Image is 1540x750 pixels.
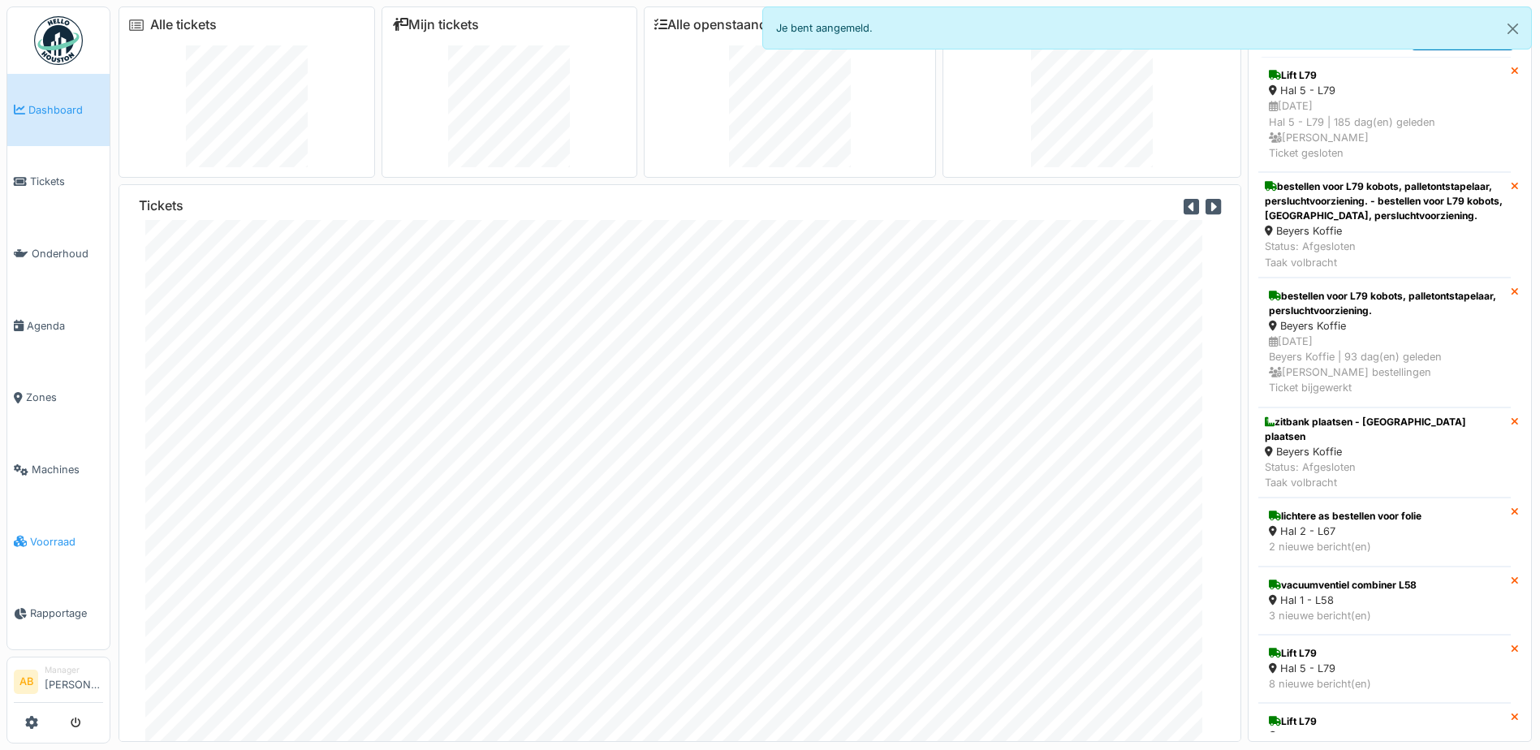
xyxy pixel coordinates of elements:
div: Status: Afgesloten Taak volbracht [1265,459,1504,490]
div: bestellen voor L79 kobots, palletontstapelaar, persluchtvoorziening. - bestellen voor L79 kobots,... [1265,179,1504,223]
a: zitbank plaatsen - [GEOGRAPHIC_DATA] plaatsen Beyers Koffie Status: AfgeslotenTaak volbracht [1258,407,1511,498]
a: Dashboard [7,74,110,146]
div: [DATE] Beyers Koffie | 93 dag(en) geleden [PERSON_NAME] bestellingen Ticket bijgewerkt [1269,334,1500,396]
a: AB Manager[PERSON_NAME] [14,664,103,703]
div: [DATE] Hal 5 - L79 | 185 dag(en) geleden [PERSON_NAME] Ticket gesloten [1269,98,1500,161]
span: Rapportage [30,606,103,621]
div: Lift L79 [1269,714,1500,729]
div: Hal 1 - L58 [1269,593,1500,608]
div: Hal 2 - L67 [1269,524,1500,539]
span: Onderhoud [32,246,103,261]
div: Lift L79 [1269,646,1500,661]
div: Manager [45,664,103,676]
a: Lift L79 Hal 5 - L79 8 nieuwe bericht(en) [1258,635,1511,703]
div: Beyers Koffie [1265,444,1504,459]
a: Lift L79 Hal 5 - L79 [DATE]Hal 5 - L79 | 185 dag(en) geleden [PERSON_NAME]Ticket gesloten [1258,57,1511,172]
h6: Tickets [139,198,183,213]
a: lichtere as bestellen voor folie Hal 2 - L67 2 nieuwe bericht(en) [1258,498,1511,566]
span: Machines [32,462,103,477]
div: zitbank plaatsen - [GEOGRAPHIC_DATA] plaatsen [1265,415,1504,444]
li: [PERSON_NAME] [45,664,103,699]
a: Voorraad [7,506,110,578]
div: Status: Afgesloten Taak volbracht [1265,239,1504,269]
a: Alle openstaande taken [654,17,812,32]
div: 3 nieuwe bericht(en) [1269,608,1500,623]
div: Hal 5 - L79 [1269,729,1500,744]
a: vacuumventiel combiner L58 Hal 1 - L58 3 nieuwe bericht(en) [1258,567,1511,635]
span: Zones [26,390,103,405]
button: Close [1495,7,1531,50]
a: Tickets [7,146,110,218]
a: Machines [7,433,110,506]
a: Alle tickets [150,17,217,32]
span: Agenda [27,318,103,334]
div: Beyers Koffie [1265,223,1504,239]
div: bestellen voor L79 kobots, palletontstapelaar, persluchtvoorziening. [1269,289,1500,318]
img: Badge_color-CXgf-gQk.svg [34,16,83,65]
a: bestellen voor L79 kobots, palletontstapelaar, persluchtvoorziening. Beyers Koffie [DATE]Beyers K... [1258,278,1511,407]
a: bestellen voor L79 kobots, palletontstapelaar, persluchtvoorziening. - bestellen voor L79 kobots,... [1258,172,1511,278]
div: Hal 5 - L79 [1269,83,1500,98]
div: 8 nieuwe bericht(en) [1269,676,1500,692]
a: Zones [7,362,110,434]
span: Tickets [30,174,103,189]
div: Beyers Koffie [1269,318,1500,334]
a: Onderhoud [7,218,110,290]
span: Voorraad [30,534,103,550]
div: Hal 5 - L79 [1269,661,1500,676]
a: Rapportage [7,578,110,650]
li: AB [14,670,38,694]
div: lichtere as bestellen voor folie [1269,509,1500,524]
div: 2 nieuwe bericht(en) [1269,539,1500,554]
div: vacuumventiel combiner L58 [1269,578,1500,593]
div: Lift L79 [1269,68,1500,83]
span: Dashboard [28,102,103,118]
div: Je bent aangemeld. [762,6,1533,50]
a: Mijn tickets [392,17,479,32]
a: Agenda [7,290,110,362]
